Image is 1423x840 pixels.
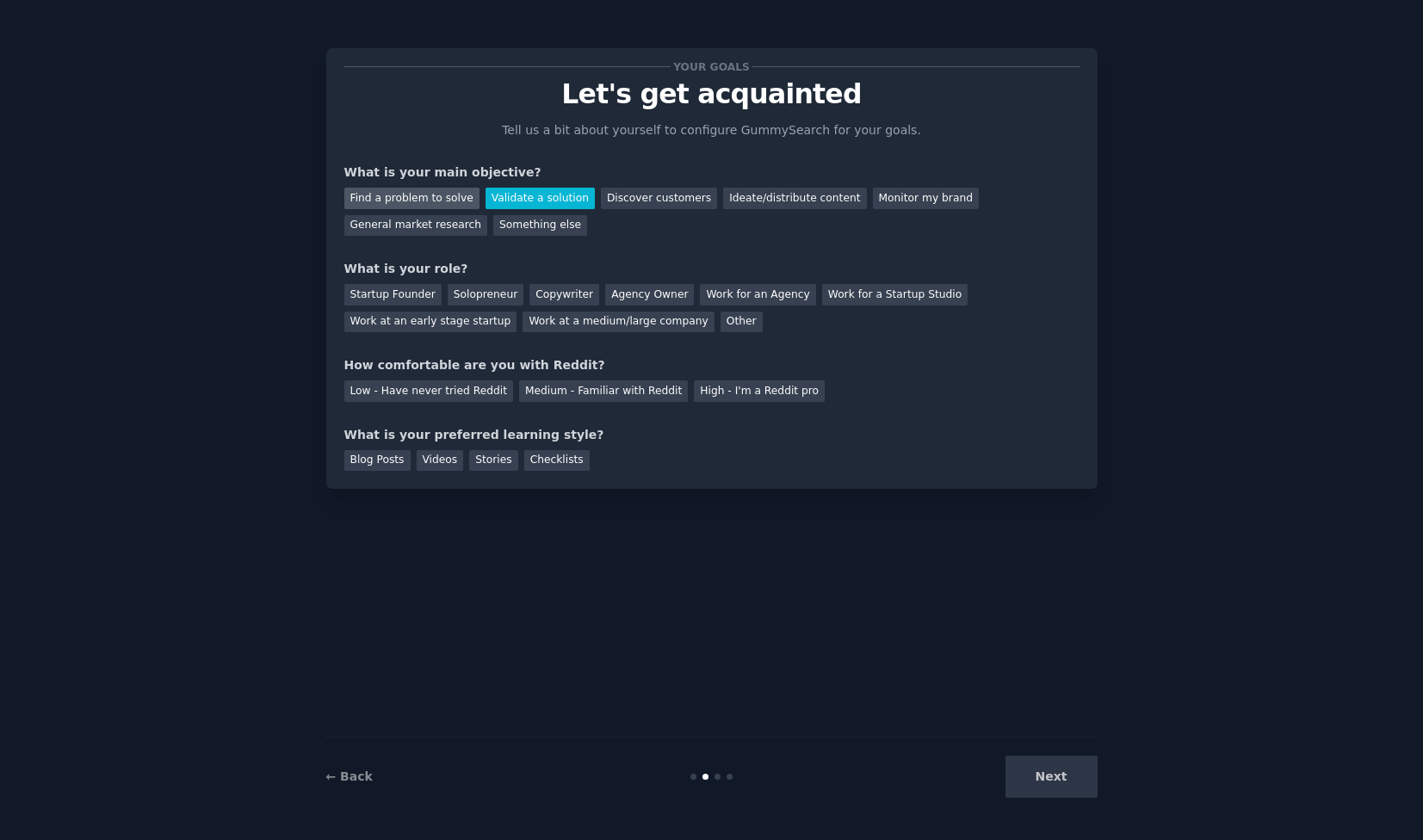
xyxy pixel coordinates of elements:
[519,380,688,402] div: Medium - Familiar with Reddit
[601,188,717,209] div: Discover customers
[493,215,587,237] div: Something else
[721,312,763,333] div: Other
[344,215,488,237] div: General market research
[344,164,1080,182] div: What is your main objective?
[723,188,866,209] div: Ideate/distribute content
[344,284,442,306] div: Startup Founder
[344,312,517,333] div: Work at an early stage startup
[344,260,1080,278] div: What is your role?
[524,450,590,472] div: Checklists
[344,426,1080,444] div: What is your preferred learning style?
[344,356,1080,374] div: How comfortable are you with Reddit?
[417,450,464,472] div: Videos
[700,284,815,306] div: Work for an Agency
[326,769,373,783] a: ← Back
[495,121,929,139] p: Tell us a bit about yourself to configure GummySearch for your goals.
[529,284,599,306] div: Copywriter
[344,450,411,472] div: Blog Posts
[605,284,694,306] div: Agency Owner
[344,79,1080,109] p: Let's get acquainted
[448,284,523,306] div: Solopreneur
[671,58,753,76] span: Your goals
[344,380,513,402] div: Low - Have never tried Reddit
[822,284,968,306] div: Work for a Startup Studio
[344,188,479,209] div: Find a problem to solve
[694,380,825,402] div: High - I'm a Reddit pro
[523,312,714,333] div: Work at a medium/large company
[469,450,517,472] div: Stories
[486,188,595,209] div: Validate a solution
[873,188,979,209] div: Monitor my brand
